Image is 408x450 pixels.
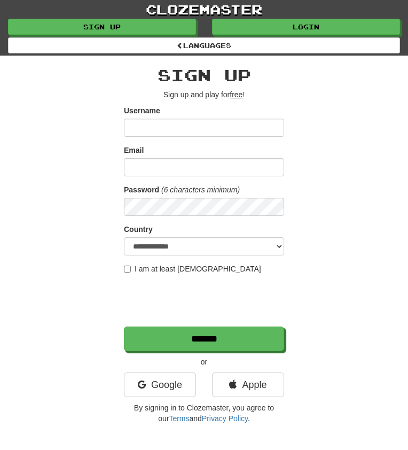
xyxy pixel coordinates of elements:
[202,414,248,423] a: Privacy Policy
[124,356,284,367] p: or
[124,66,284,84] h2: Sign up
[212,19,400,35] a: Login
[124,402,284,424] p: By signing in to Clozemaster, you agree to our and .
[161,185,240,194] em: (6 characters minimum)
[124,263,261,274] label: I am at least [DEMOGRAPHIC_DATA]
[124,184,159,195] label: Password
[124,266,131,273] input: I am at least [DEMOGRAPHIC_DATA]
[230,90,242,99] u: free
[124,280,286,321] iframe: reCAPTCHA
[124,373,196,397] a: Google
[212,373,284,397] a: Apple
[8,37,400,53] a: Languages
[124,105,160,116] label: Username
[8,19,196,35] a: Sign up
[124,224,153,235] label: Country
[124,145,144,156] label: Email
[124,89,284,100] p: Sign up and play for !
[169,414,189,423] a: Terms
